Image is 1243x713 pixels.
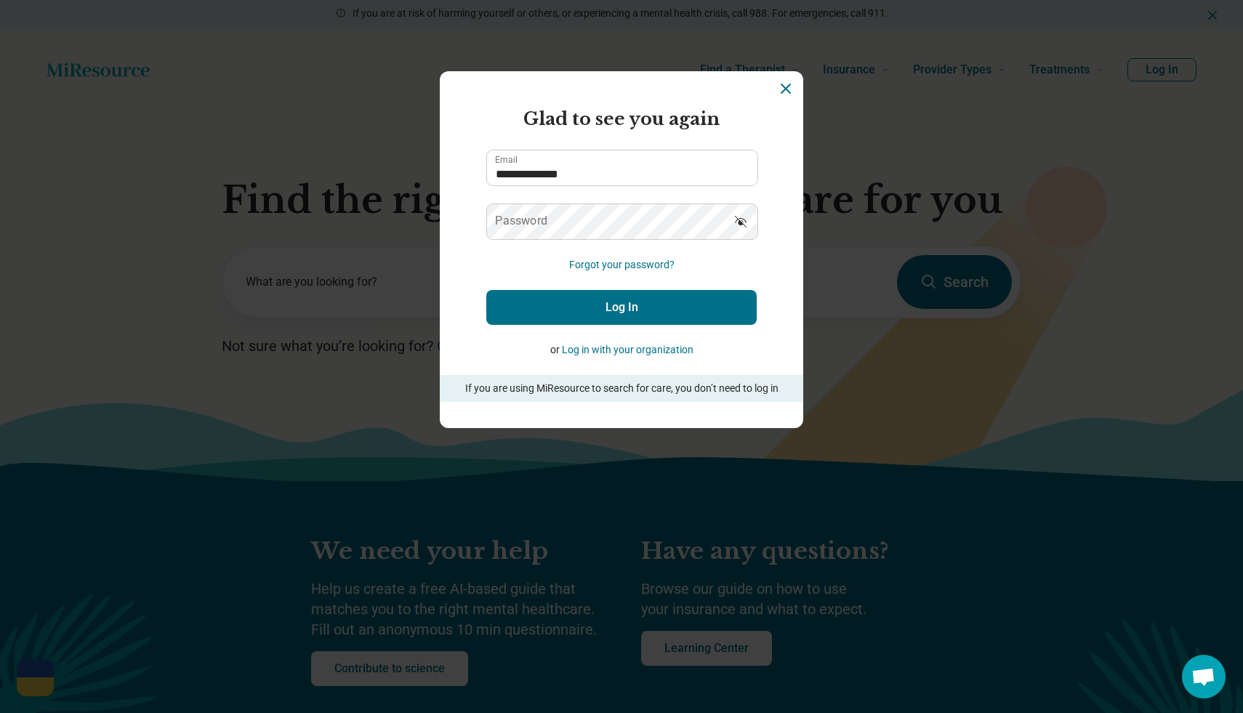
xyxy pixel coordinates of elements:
p: If you are using MiResource to search for care, you don’t need to log in [460,381,783,396]
button: Show password [725,204,757,238]
h2: Glad to see you again [486,106,757,132]
button: Log in with your organization [562,342,693,358]
label: Email [495,156,518,164]
button: Dismiss [777,80,795,97]
section: Login Dialog [440,71,803,428]
button: Log In [486,290,757,325]
button: Forgot your password? [569,257,675,273]
label: Password [495,215,547,227]
p: or [486,342,757,358]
